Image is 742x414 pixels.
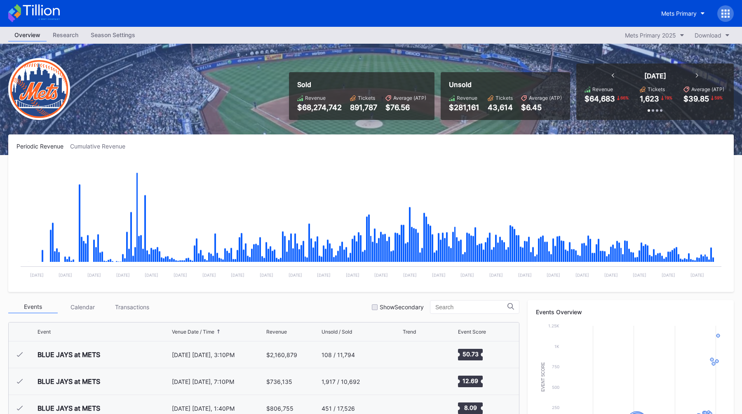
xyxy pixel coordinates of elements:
button: Mets Primary 2025 [621,30,688,41]
input: Search [435,304,507,310]
div: Revenue [457,95,477,101]
div: Mets Primary [661,10,697,17]
text: [DATE] [604,273,618,278]
text: [DATE] [460,273,474,278]
text: [DATE] [231,273,244,278]
text: [DATE] [690,273,704,278]
text: [DATE] [403,273,417,278]
div: Transactions [107,301,157,313]
text: [DATE] [575,273,589,278]
text: 1.25k [548,323,559,328]
div: Event Score [458,329,486,335]
div: 1,623 [640,94,659,103]
div: Revenue [266,329,287,335]
button: Download [690,30,734,41]
div: $68,274,742 [297,103,342,112]
div: [DATE] [DATE], 7:10PM [172,378,265,385]
text: [DATE] [547,273,560,278]
div: [DATE] [644,72,666,80]
text: 750 [552,364,559,369]
div: 891,787 [350,103,377,112]
div: 43,614 [488,103,513,112]
div: Events [8,301,58,313]
img: New-York-Mets-Transparent.png [8,58,70,120]
div: Show Secondary [380,303,424,310]
svg: Chart title [403,371,427,392]
text: [DATE] [145,273,158,278]
text: [DATE] [260,273,273,278]
text: [DATE] [633,273,646,278]
div: Revenue [592,86,613,92]
div: Average (ATP) [529,95,562,101]
text: [DATE] [346,273,359,278]
div: Calendar [58,301,107,313]
text: [DATE] [662,273,675,278]
a: Research [47,29,85,42]
text: [DATE] [432,273,446,278]
div: $39.85 [683,94,709,103]
text: [DATE] [374,273,388,278]
div: Venue Date / Time [172,329,214,335]
text: [DATE] [289,273,302,278]
div: 1,917 / 10,692 [322,378,360,385]
div: Trend [403,329,416,335]
div: Download [695,32,721,39]
div: Cumulative Revenue [70,143,132,150]
text: [DATE] [30,273,44,278]
div: $64,683 [585,94,615,103]
div: Tickets [648,86,665,92]
a: Overview [8,29,47,42]
div: Research [47,29,85,41]
text: 1k [554,344,559,349]
div: Revenue [305,95,326,101]
div: $76.56 [385,103,426,112]
div: [DATE] [DATE], 3:10PM [172,351,265,358]
div: 451 / 17,526 [322,405,355,412]
text: [DATE] [489,273,503,278]
div: $736,135 [266,378,292,385]
text: [DATE] [59,273,72,278]
div: Event [38,329,51,335]
div: $806,755 [266,405,294,412]
div: Season Settings [85,29,141,41]
text: [DATE] [202,273,216,278]
text: 8.09 [464,404,477,411]
text: [DATE] [116,273,130,278]
div: [DATE] [DATE], 1:40PM [172,405,265,412]
div: Tickets [495,95,513,101]
div: BLUE JAYS at METS [38,350,100,359]
div: $2,160,879 [266,351,297,358]
text: Event Score [541,362,545,392]
text: 12.69 [463,377,478,384]
text: 500 [552,385,559,390]
div: Mets Primary 2025 [625,32,676,39]
div: Unsold / Sold [322,329,352,335]
div: BLUE JAYS at METS [38,377,100,386]
div: 108 / 11,794 [322,351,355,358]
div: $6.45 [521,103,562,112]
div: Average (ATP) [691,86,724,92]
div: 19 % [664,94,673,101]
svg: Chart title [403,344,427,365]
div: Events Overview [536,308,726,315]
text: [DATE] [317,273,331,278]
text: [DATE] [518,273,532,278]
div: BLUE JAYS at METS [38,404,100,412]
div: Tickets [358,95,375,101]
text: 250 [552,405,559,410]
div: Average (ATP) [393,95,426,101]
div: Unsold [449,80,562,89]
div: 66 % [620,94,629,101]
div: 59 % [714,94,723,101]
text: [DATE] [87,273,101,278]
a: Season Settings [85,29,141,42]
div: Sold [297,80,426,89]
text: 50.73 [462,350,478,358]
svg: Chart title [16,160,726,284]
div: $281,161 [449,103,479,112]
div: Periodic Revenue [16,143,70,150]
text: [DATE] [174,273,187,278]
button: Mets Primary [655,6,711,21]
